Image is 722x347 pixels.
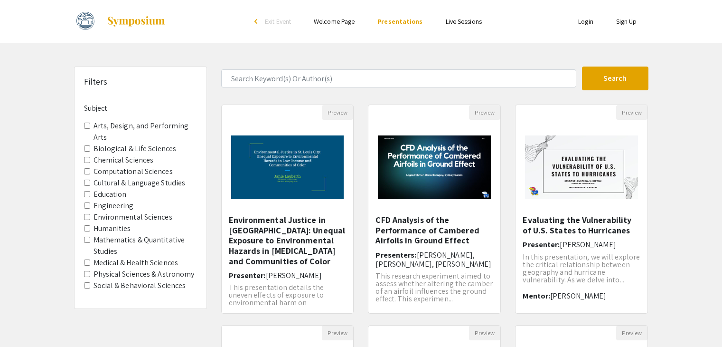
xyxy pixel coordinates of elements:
[469,105,500,120] button: Preview
[314,17,355,26] a: Welcome Page
[368,105,501,314] div: Open Presentation <p>CFD Analysis of the Performance of Cambered Airfoils in Ground Effect</p>
[523,240,640,249] h6: Presenter:
[94,280,186,291] label: Social & Behavioral Sciences
[94,120,197,143] label: Arts, Design, and Performing Arts
[616,326,647,340] button: Preview
[375,272,493,303] p: This research experiment aimed to assess whether altering the camber of an airfoil influences the...
[94,189,127,200] label: Education
[229,284,347,322] p: This presentation details the uneven effects of exposure to environmental harm on communities of ...
[222,126,354,209] img: <p>Environmental Justice in St. Louis City: Unequal Exposure to Environmental Hazards in Low-Inco...
[469,326,500,340] button: Preview
[84,104,197,113] h6: Subject
[265,17,291,26] span: Exit Event
[94,234,197,257] label: Mathematics & Quantitative Studies
[229,271,347,280] h6: Presenter:
[375,215,493,246] h5: CFD Analysis of the Performance of Cambered Airfoils in Ground Effect
[560,240,616,250] span: [PERSON_NAME]
[106,16,166,27] img: Symposium by ForagerOne
[254,19,260,24] div: arrow_back_ios
[94,166,173,177] label: Computational Sciences
[616,105,647,120] button: Preview
[578,17,593,26] a: Login
[74,10,166,33] a: Fall 2024 Undergraduate Research Showcase
[94,212,172,223] label: Environmental Sciences
[375,250,491,269] span: [PERSON_NAME], [PERSON_NAME], [PERSON_NAME]
[375,251,493,269] h6: Presenters:
[94,269,195,280] label: Physical Sciences & Astronomy
[94,257,178,269] label: Medical & Health Sciences
[515,105,648,314] div: Open Presentation <p>Evaluating the Vulnerability of U.S. States to Hurricanes</p>
[94,143,177,154] label: Biological & Life Sciences
[94,177,186,189] label: Cultural & Language Studies
[266,270,322,280] span: [PERSON_NAME]
[229,215,347,266] h5: Environmental Justice in [GEOGRAPHIC_DATA]: Unequal Exposure to Environmental Hazards in [MEDICAL...
[550,291,606,301] span: [PERSON_NAME]
[516,126,647,209] img: <p>Evaluating the Vulnerability of U.S. States to Hurricanes</p>
[523,291,550,301] span: Mentor:
[221,69,576,87] input: Search Keyword(s) Or Author(s)
[322,105,353,120] button: Preview
[94,223,131,234] label: Humanities
[616,17,637,26] a: Sign Up
[582,67,648,90] button: Search
[377,17,422,26] a: Presentations
[523,253,640,284] p: In this presentation, we will explore the critical relationship between geography and hurricane v...
[322,326,353,340] button: Preview
[74,10,97,33] img: Fall 2024 Undergraduate Research Showcase
[221,105,354,314] div: Open Presentation <p>Environmental Justice in St. Louis City: Unequal Exposure to Environmental H...
[523,215,640,235] h5: Evaluating the Vulnerability of U.S. States to Hurricanes
[94,200,134,212] label: Engineering
[368,126,500,209] img: <p>CFD Analysis of the Performance of Cambered Airfoils in Ground Effect</p>
[94,154,154,166] label: Chemical Sciences
[446,17,482,26] a: Live Sessions
[84,77,108,87] h5: Filters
